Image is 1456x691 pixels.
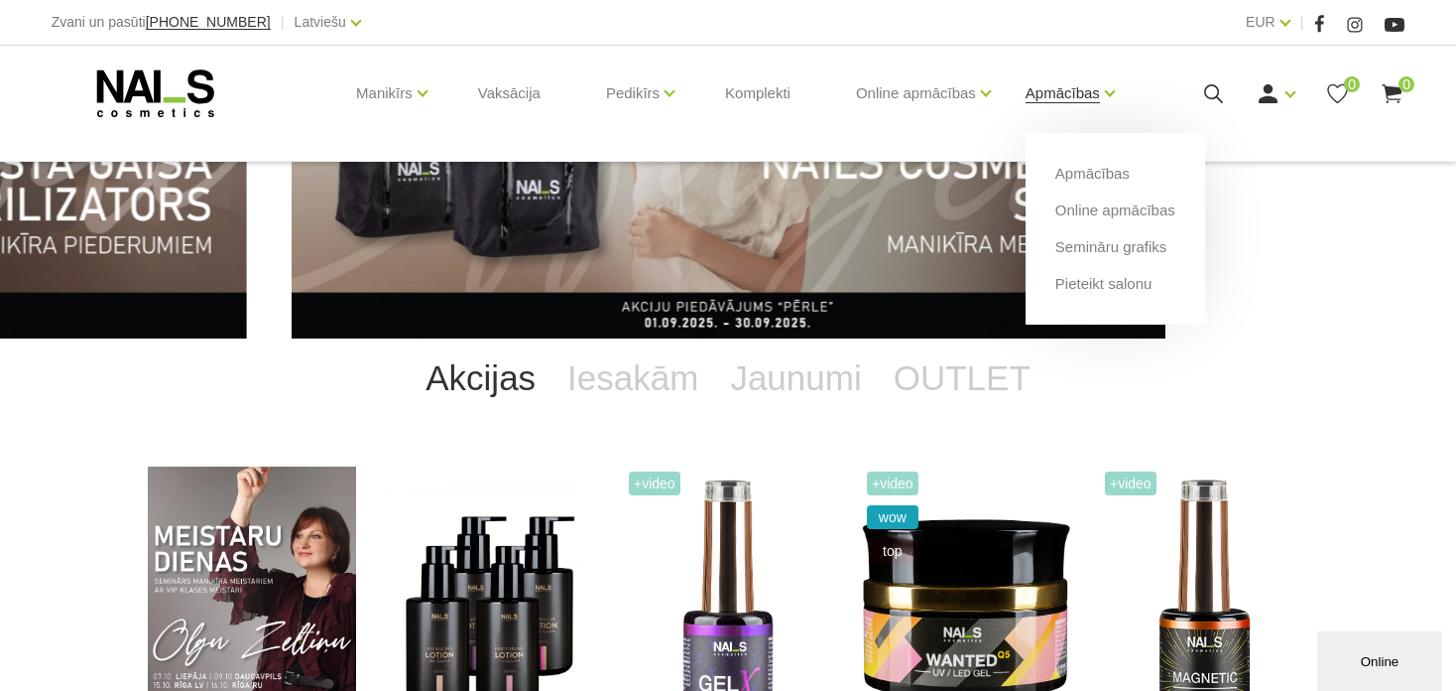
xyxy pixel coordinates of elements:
[1055,163,1130,185] a: Apmācības
[146,15,271,30] a: [PHONE_NUMBER]
[1105,472,1156,495] span: +Video
[714,339,877,418] a: Jaunumi
[867,472,918,495] span: +Video
[1055,200,1175,221] a: Online apmācības
[1300,10,1304,35] span: |
[1055,236,1167,258] a: Semināru grafiks
[1055,273,1153,295] a: Pieteikt salonu
[1325,81,1350,106] a: 0
[356,54,413,133] a: Manikīrs
[1246,10,1275,34] a: EUR
[52,10,271,35] div: Zvani un pasūti
[551,339,714,418] a: Iesakām
[1344,76,1360,92] span: 0
[709,46,806,141] a: Komplekti
[629,472,680,495] span: +Video
[867,539,918,563] span: top
[410,339,551,418] a: Akcijas
[606,54,660,133] a: Pedikīrs
[1398,76,1414,92] span: 0
[295,10,346,34] a: Latviešu
[878,339,1046,418] a: OUTLET
[462,46,556,141] a: Vaksācija
[867,505,918,529] span: wow
[856,54,976,133] a: Online apmācības
[1380,81,1404,106] a: 0
[1026,54,1100,133] a: Apmācības
[146,14,271,30] span: [PHONE_NUMBER]
[1317,627,1446,691] iframe: chat widget
[281,10,285,35] span: |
